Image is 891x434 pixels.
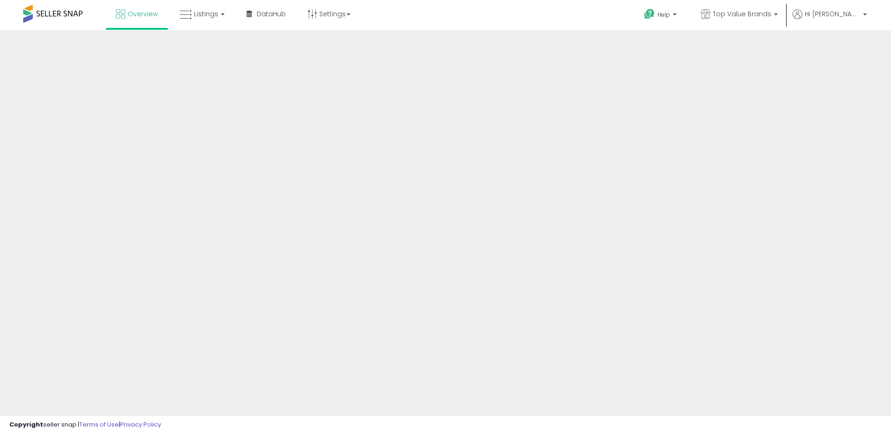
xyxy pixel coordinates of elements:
span: Hi [PERSON_NAME] [805,9,860,19]
i: Get Help [644,8,655,20]
span: Help [658,11,670,19]
span: DataHub [257,9,286,19]
span: Overview [128,9,158,19]
span: Listings [194,9,218,19]
a: Help [637,1,686,30]
span: Top Value Brands [713,9,771,19]
a: Hi [PERSON_NAME] [793,9,867,30]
